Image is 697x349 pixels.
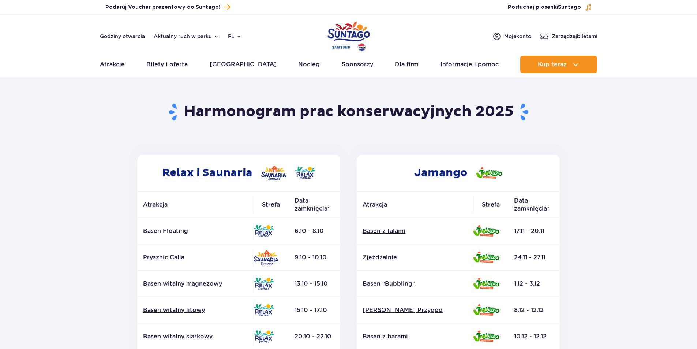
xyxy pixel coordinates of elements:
[473,225,499,237] img: Jamango
[492,32,531,41] a: Mojekonto
[254,225,274,237] img: Relax
[137,192,254,218] th: Atrakcja
[357,155,560,191] h2: Jamango
[289,271,340,297] td: 13.10 - 15.10
[342,56,373,73] a: Sponsorzy
[508,4,581,11] span: Posłuchaj piosenki
[105,2,230,12] a: Podaruj Voucher prezentowy do Suntago!
[254,250,278,265] img: Saunaria
[143,253,248,261] a: Prysznic Calla
[473,192,508,218] th: Strefa
[508,244,560,271] td: 24.11 - 27.11
[473,252,499,263] img: Jamango
[143,306,248,314] a: Basen witalny litowy
[254,192,289,218] th: Strefa
[254,278,274,290] img: Relax
[146,56,188,73] a: Bilety i oferta
[327,18,370,52] a: Park of Poland
[254,304,274,316] img: Relax
[105,4,220,11] span: Podaruj Voucher prezentowy do Suntago!
[289,244,340,271] td: 9.10 - 10.10
[100,33,145,40] a: Godziny otwarcia
[363,253,467,261] a: Zjeżdżalnie
[508,218,560,244] td: 17.11 - 20.11
[357,192,473,218] th: Atrakcja
[538,61,567,68] span: Kup teraz
[298,56,320,73] a: Nocleg
[137,155,340,191] h2: Relax i Saunaria
[254,330,274,343] img: Relax
[363,333,467,341] a: Basen z barami
[508,192,560,218] th: Data zamknięcia*
[261,166,286,180] img: Saunaria
[100,56,125,73] a: Atrakcje
[154,33,219,39] button: Aktualny ruch w parku
[558,5,581,10] span: Suntago
[363,306,467,314] a: [PERSON_NAME] Przygód
[295,167,315,179] img: Relax
[289,218,340,244] td: 6.10 - 8.10
[363,280,467,288] a: Basen “Bubbling”
[289,297,340,323] td: 15.10 - 17.10
[552,33,597,40] span: Zarządzaj biletami
[228,33,242,40] button: pl
[143,280,248,288] a: Basen witalny magnezowy
[441,56,499,73] a: Informacje i pomoc
[289,192,340,218] th: Data zamknięcia*
[520,56,597,73] button: Kup teraz
[395,56,419,73] a: Dla firm
[473,278,499,289] img: Jamango
[508,297,560,323] td: 8.12 - 12.12
[143,333,248,341] a: Basen witalny siarkowy
[476,167,502,179] img: Jamango
[540,32,597,41] a: Zarządzajbiletami
[473,331,499,342] img: Jamango
[134,103,563,122] h1: Harmonogram prac konserwacyjnych 2025
[504,33,531,40] span: Moje konto
[508,271,560,297] td: 1.12 - 3.12
[508,4,592,11] button: Posłuchaj piosenkiSuntago
[143,227,248,235] p: Basen Floating
[363,227,467,235] a: Basen z falami
[210,56,277,73] a: [GEOGRAPHIC_DATA]
[473,304,499,316] img: Jamango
